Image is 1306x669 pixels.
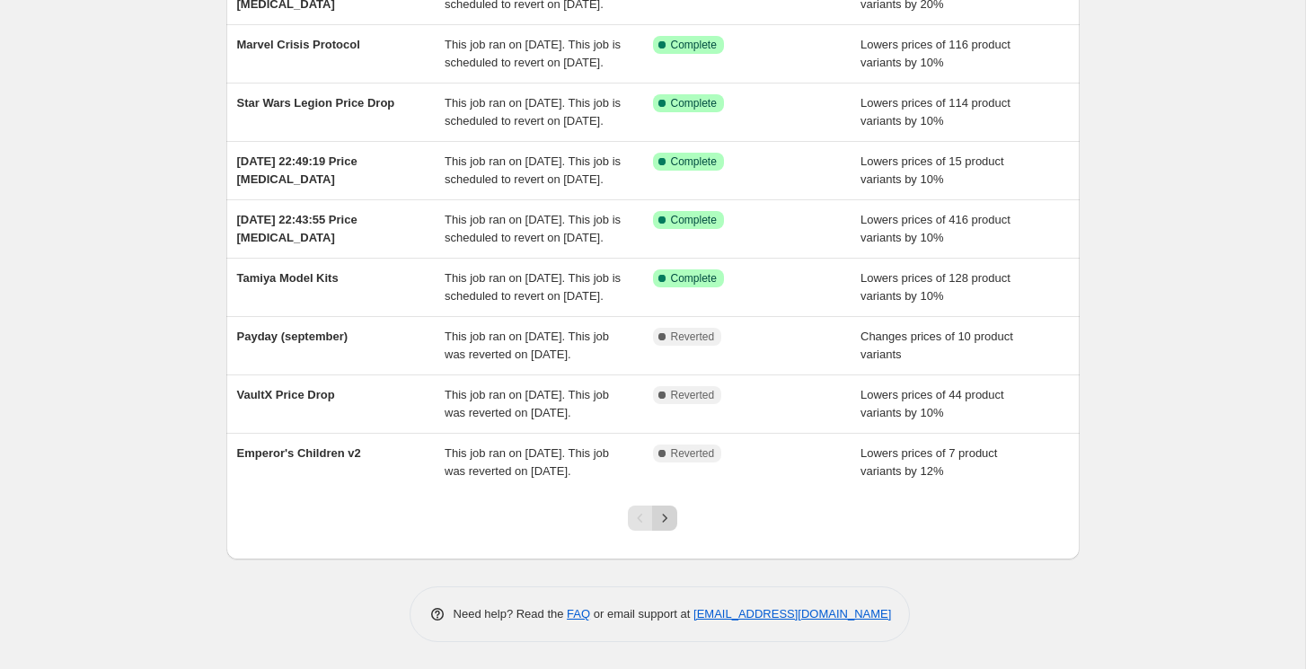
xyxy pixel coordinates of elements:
[628,506,677,531] nav: Pagination
[860,154,1004,186] span: Lowers prices of 15 product variants by 10%
[445,330,609,361] span: This job ran on [DATE]. This job was reverted on [DATE].
[445,388,609,419] span: This job ran on [DATE]. This job was reverted on [DATE].
[445,213,621,244] span: This job ran on [DATE]. This job is scheduled to revert on [DATE].
[693,607,891,621] a: [EMAIL_ADDRESS][DOMAIN_NAME]
[860,271,1010,303] span: Lowers prices of 128 product variants by 10%
[445,271,621,303] span: This job ran on [DATE]. This job is scheduled to revert on [DATE].
[590,607,693,621] span: or email support at
[671,213,717,227] span: Complete
[671,330,715,344] span: Reverted
[860,213,1010,244] span: Lowers prices of 416 product variants by 10%
[445,154,621,186] span: This job ran on [DATE]. This job is scheduled to revert on [DATE].
[237,38,360,51] span: Marvel Crisis Protocol
[860,330,1013,361] span: Changes prices of 10 product variants
[860,446,997,478] span: Lowers prices of 7 product variants by 12%
[860,96,1010,128] span: Lowers prices of 114 product variants by 10%
[445,38,621,69] span: This job ran on [DATE]. This job is scheduled to revert on [DATE].
[445,446,609,478] span: This job ran on [DATE]. This job was reverted on [DATE].
[237,388,335,401] span: VaultX Price Drop
[860,388,1004,419] span: Lowers prices of 44 product variants by 10%
[237,271,339,285] span: Tamiya Model Kits
[671,38,717,52] span: Complete
[671,96,717,110] span: Complete
[237,446,361,460] span: Emperor's Children v2
[671,446,715,461] span: Reverted
[652,506,677,531] button: Next
[454,607,568,621] span: Need help? Read the
[860,38,1010,69] span: Lowers prices of 116 product variants by 10%
[567,607,590,621] a: FAQ
[237,96,395,110] span: Star Wars Legion Price Drop
[237,330,349,343] span: Payday (september)
[445,96,621,128] span: This job ran on [DATE]. This job is scheduled to revert on [DATE].
[237,213,357,244] span: [DATE] 22:43:55 Price [MEDICAL_DATA]
[671,271,717,286] span: Complete
[671,388,715,402] span: Reverted
[671,154,717,169] span: Complete
[237,154,357,186] span: [DATE] 22:49:19 Price [MEDICAL_DATA]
